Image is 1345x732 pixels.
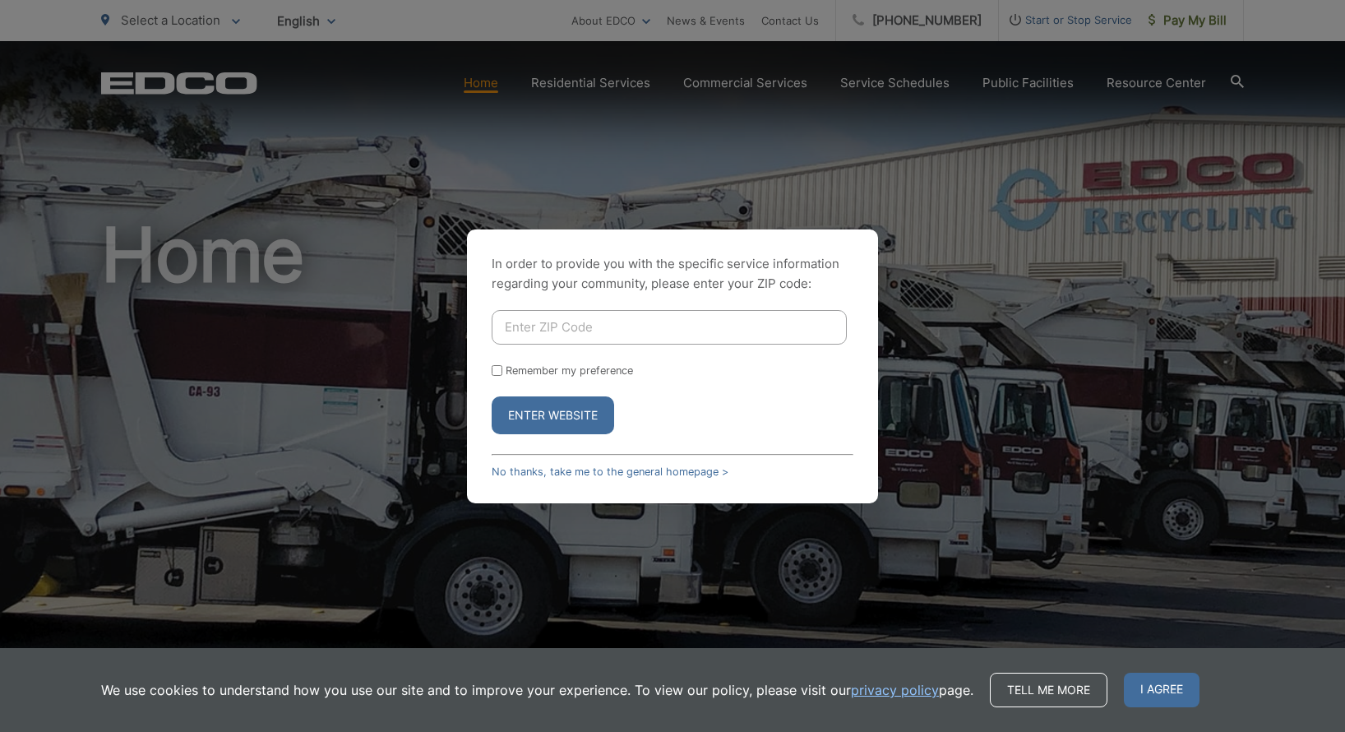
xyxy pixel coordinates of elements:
label: Remember my preference [506,364,633,377]
p: In order to provide you with the specific service information regarding your community, please en... [492,254,853,294]
input: Enter ZIP Code [492,310,847,345]
button: Enter Website [492,396,614,434]
p: We use cookies to understand how you use our site and to improve your experience. To view our pol... [101,680,973,700]
a: No thanks, take me to the general homepage > [492,466,728,478]
a: privacy policy [851,680,939,700]
span: I agree [1124,673,1199,707]
a: Tell me more [990,673,1107,707]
